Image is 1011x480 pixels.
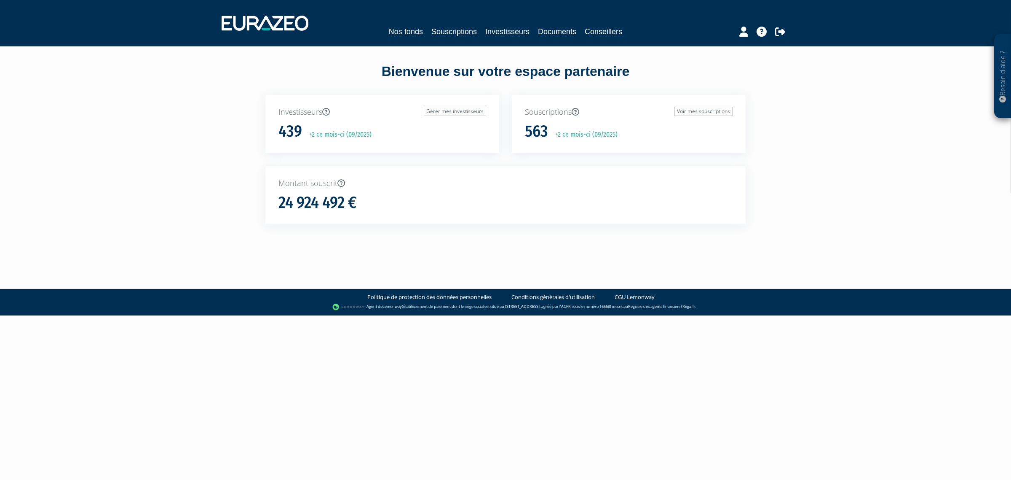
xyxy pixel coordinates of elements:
[549,130,618,140] p: +2 ce mois-ci (09/2025)
[615,293,655,301] a: CGU Lemonway
[674,107,733,116] a: Voir mes souscriptions
[259,62,752,95] div: Bienvenue sur votre espace partenaire
[278,123,302,140] h1: 439
[538,26,576,38] a: Documents
[278,107,486,118] p: Investisseurs
[278,178,733,189] p: Montant souscrit
[332,303,365,311] img: logo-lemonway.png
[222,16,308,31] img: 1732889491-logotype_eurazeo_blanc_rvb.png
[367,293,492,301] a: Politique de protection des données personnelles
[485,26,530,38] a: Investisseurs
[424,107,486,116] a: Gérer mes investisseurs
[585,26,622,38] a: Conseillers
[8,303,1003,311] div: - Agent de (établissement de paiement dont le siège social est situé au [STREET_ADDRESS], agréé p...
[382,304,402,309] a: Lemonway
[278,194,356,212] h1: 24 924 492 €
[431,26,477,38] a: Souscriptions
[525,123,548,140] h1: 563
[389,26,423,38] a: Nos fonds
[628,304,695,309] a: Registre des agents financiers (Regafi)
[525,107,733,118] p: Souscriptions
[511,293,595,301] a: Conditions générales d'utilisation
[998,38,1008,114] p: Besoin d'aide ?
[303,130,372,140] p: +2 ce mois-ci (09/2025)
